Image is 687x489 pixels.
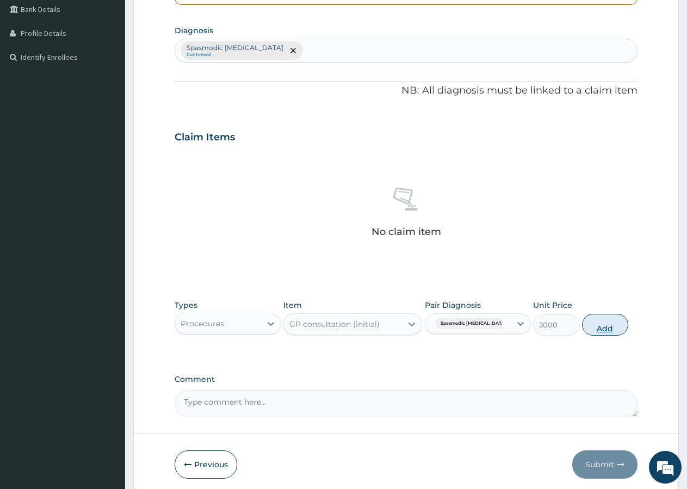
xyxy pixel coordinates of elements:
[175,301,197,310] label: Types
[289,319,380,330] div: GP consultation (initial)
[57,61,183,75] div: Chat with us now
[283,300,302,311] label: Item
[425,300,481,311] label: Pair Diagnosis
[181,318,224,329] div: Procedures
[63,137,150,247] span: We're online!
[178,5,205,32] div: Minimize live chat window
[187,52,283,58] small: Confirmed
[372,226,441,237] p: No claim item
[582,314,628,336] button: Add
[288,46,298,55] span: remove selection option
[435,318,512,329] span: Spasmodic [MEDICAL_DATA]
[533,300,572,311] label: Unit Price
[175,375,638,384] label: Comment
[175,132,235,144] h3: Claim Items
[187,44,283,52] p: Spasmodic [MEDICAL_DATA]
[5,297,207,335] textarea: Type your message and hit 'Enter'
[175,450,237,479] button: Previous
[20,54,44,82] img: d_794563401_company_1708531726252_794563401
[175,84,638,98] p: NB: All diagnosis must be linked to a claim item
[175,25,213,36] label: Diagnosis
[572,450,638,479] button: Submit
